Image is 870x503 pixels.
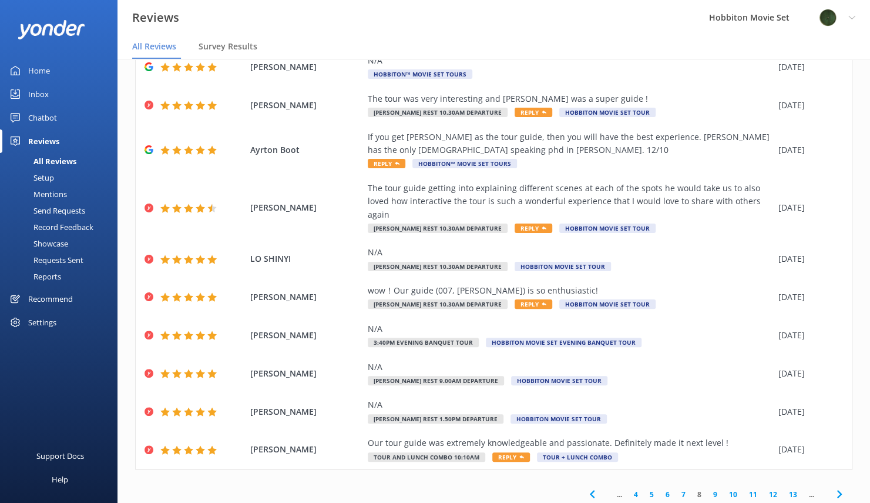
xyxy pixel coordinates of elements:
span: All Reviews [132,41,176,52]
div: Home [28,59,50,82]
div: [DATE] [778,405,837,418]
a: Setup [7,169,117,186]
span: Ayrton Boot [250,144,362,156]
div: Reports [7,268,61,285]
span: Hobbiton Movie Set Tour [559,299,656,309]
a: 5 [644,489,660,500]
a: Mentions [7,186,117,202]
span: Reply [492,452,530,462]
div: [DATE] [778,329,837,342]
span: [PERSON_NAME] Rest 10.30am Departure [368,299,508,309]
span: Survey Results [199,41,257,52]
div: Send Requests [7,202,85,219]
div: Inbox [28,82,49,106]
span: Reply [515,299,552,309]
div: N/A [368,54,772,67]
img: yonder-white-logo.png [18,20,85,39]
a: 11 [743,489,763,500]
div: Support Docs [36,444,84,468]
span: [PERSON_NAME] [250,367,362,380]
span: Hobbiton Movie Set Tour [559,108,656,117]
span: [PERSON_NAME] [250,443,362,456]
div: [DATE] [778,252,837,265]
div: Help [52,468,68,491]
span: [PERSON_NAME] Rest 1.50pm Departure [368,414,503,424]
h3: Reviews [132,8,179,27]
span: ... [803,489,820,500]
div: Our tour guide was extremely knowledgeable and passionate. Definitely made it next level ! [368,437,772,449]
span: Hobbiton Movie Set Tour [515,262,611,271]
div: Mentions [7,186,67,202]
span: [PERSON_NAME] [250,329,362,342]
span: ... [611,489,628,500]
span: Reply [515,224,552,233]
a: 13 [783,489,803,500]
div: Requests Sent [7,252,83,268]
span: [PERSON_NAME] [250,201,362,214]
span: Tour and Lunch Combo 10:10am [368,452,485,462]
span: [PERSON_NAME] Rest 10.30am Departure [368,262,508,271]
span: Hobbiton Movie Set Tour [559,224,656,233]
span: [PERSON_NAME] Rest 9.00am Departure [368,376,504,385]
span: Reply [368,159,405,168]
a: 9 [707,489,723,500]
a: 8 [691,489,707,500]
a: 6 [660,489,676,500]
div: N/A [368,246,772,259]
span: [PERSON_NAME] Rest 10.30am Departure [368,108,508,117]
span: Tour + Lunch Combo [537,452,618,462]
div: [DATE] [778,291,837,304]
div: [DATE] [778,99,837,112]
span: Reply [515,108,552,117]
div: [DATE] [778,201,837,214]
span: [PERSON_NAME] [250,99,362,112]
div: Settings [28,311,56,334]
div: [DATE] [778,61,837,74]
a: Reports [7,268,117,285]
div: [DATE] [778,144,837,156]
a: 12 [763,489,783,500]
a: 7 [676,489,691,500]
span: Hobbiton Movie Set Tour [510,414,607,424]
span: Hobbiton Movie Set Evening Banquet Tour [486,338,641,347]
a: All Reviews [7,153,117,169]
span: 3:40pm Evening Banquet Tour [368,338,479,347]
div: If you get [PERSON_NAME] as the tour guide, then you will have the best experience. [PERSON_NAME]... [368,131,772,157]
div: Showcase [7,235,68,252]
span: [PERSON_NAME] Rest 10.30am Departure [368,224,508,233]
div: Reviews [28,129,59,153]
div: Chatbot [28,106,57,129]
a: Requests Sent [7,252,117,268]
div: N/A [368,361,772,374]
a: Showcase [7,235,117,252]
span: LO SHINYI [250,252,362,265]
a: 4 [628,489,644,500]
span: Hobbiton Movie Set Tour [511,376,607,385]
a: Send Requests [7,202,117,219]
div: N/A [368,398,772,411]
div: The tour was very interesting and [PERSON_NAME] was a super guide ! [368,92,772,105]
span: Hobbiton™ Movie Set Tours [412,159,517,168]
span: [PERSON_NAME] [250,61,362,74]
a: Record Feedback [7,219,117,235]
div: Record Feedback [7,219,93,235]
div: Recommend [28,287,73,311]
span: Hobbiton™ Movie Set Tours [368,69,472,79]
span: [PERSON_NAME] [250,405,362,418]
span: [PERSON_NAME] [250,291,362,304]
div: wow！Our guide (007, [PERSON_NAME]) is so enthusiastic! [368,284,772,297]
img: 34-1720495293.png [819,9,837,26]
a: 10 [723,489,743,500]
div: The tour guide getting into explaining different scenes at each of the spots he would take us to ... [368,182,772,221]
div: [DATE] [778,443,837,456]
div: [DATE] [778,367,837,380]
div: Setup [7,169,54,186]
div: All Reviews [7,153,76,169]
div: N/A [368,322,772,335]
